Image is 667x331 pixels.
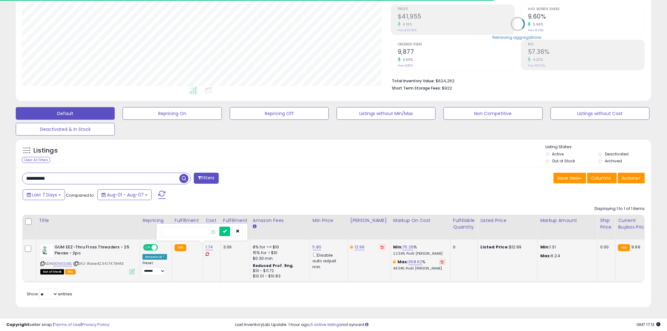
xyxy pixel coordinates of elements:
button: Repricing Off [230,107,329,120]
span: OFF [157,245,167,250]
div: $10 - $11.72 [253,268,305,274]
div: Min Price [313,217,345,224]
div: Fulfillment [175,217,200,224]
label: Active [552,151,564,157]
p: 48.04% Profit [PERSON_NAME] [393,266,446,271]
p: Listing States: [546,144,651,150]
div: 0.00 [600,244,611,250]
button: Save View [554,173,586,183]
div: 8% for <= $10 [253,244,305,250]
strong: Copyright [6,322,29,328]
div: Last InventoryLab Update: 1 hour ago, not synced. [235,322,661,328]
span: 9.99 [632,244,641,250]
div: $0.30 min [253,256,305,261]
div: Fulfillment Cost [223,217,247,230]
div: Disable auto adjust min [313,252,343,270]
span: Compared to: [66,192,95,198]
a: 5.80 [313,244,322,250]
strong: Max: [540,253,551,259]
span: Last 7 Days [32,192,57,198]
div: Displaying 1 to 1 of 1 items [595,206,645,212]
button: Repricing On [123,107,222,120]
span: | SKU: Wake.42.34.1.74.78443 [73,261,124,266]
button: Columns [587,173,617,183]
div: Fulfillable Quantity [453,217,475,230]
label: Archived [605,158,622,164]
div: seller snap | | [6,322,109,328]
div: $12.99 [480,244,533,250]
button: Last 7 Days [23,189,65,200]
div: Cost [206,217,218,224]
a: 1.74 [206,244,213,250]
span: 2025-08-15 17:13 GMT [637,322,661,328]
b: Max: [397,259,409,265]
div: ASIN: [40,244,135,274]
span: ON [144,245,152,250]
div: Amazon Fees [253,217,307,224]
button: Listings without Cost [551,107,650,120]
strong: Min: [540,244,550,250]
a: B01M13JIBS [53,261,72,266]
div: Amazon AI * [142,254,167,260]
button: Filters [194,173,218,184]
div: 15% for > $10 [253,250,305,256]
b: GUM EEZ-Thru Floss Threaders - 25 Pieces - 2pc [55,244,131,258]
small: FBA [175,244,186,251]
p: 22.59% Profit [PERSON_NAME] [393,252,446,256]
a: 12.99 [355,244,365,250]
a: Terms of Use [54,322,81,328]
button: Non Competitive [444,107,542,120]
a: 358.62 [409,259,422,265]
span: FBA [65,269,76,275]
div: 0 [453,244,473,250]
img: 41XOlo6-RqL._SL40_.jpg [40,244,53,257]
div: Markup on Cost [393,217,448,224]
label: Deactivated [605,151,629,157]
span: All listings that are currently out of stock and unavailable for purchase on Amazon [40,269,64,275]
button: Aug-01 - Aug-07 [97,189,152,200]
button: Deactivated & In Stock [16,123,115,136]
div: Listed Price [480,217,535,224]
b: Min: [393,244,403,250]
p: 1.31 [540,244,593,250]
div: Preset: [142,261,167,275]
div: Ship Price [600,217,613,230]
small: FBA [618,244,630,251]
div: Repricing [142,217,169,224]
div: % [393,244,446,256]
button: Actions [618,173,645,183]
p: 6.24 [540,253,593,259]
b: Reduced Prof. Rng. [253,263,294,268]
small: Amazon Fees. [253,224,257,229]
div: Current Buybox Price [618,217,651,230]
button: Listings without Min/Max [337,107,436,120]
button: Default [16,107,115,120]
div: [PERSON_NAME] [351,217,388,224]
span: Aug-01 - Aug-07 [107,192,144,198]
span: Columns [591,175,611,181]
div: % [393,259,446,271]
label: Out of Stock [552,158,575,164]
b: Listed Price: [480,244,509,250]
span: Show: entries [27,291,72,297]
div: Retrieving aggregations.. [493,35,543,40]
div: Clear All Filters [22,157,50,163]
div: Markup Amount [540,217,595,224]
a: 5 active listings [311,322,342,328]
div: Title [39,217,137,224]
div: 3.06 [223,244,245,250]
a: Privacy Policy [82,322,109,328]
th: The percentage added to the cost of goods (COGS) that forms the calculator for Min & Max prices. [391,215,450,240]
h5: Listings [33,146,58,155]
a: 75.29 [403,244,414,250]
div: $10.01 - $10.83 [253,274,305,279]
